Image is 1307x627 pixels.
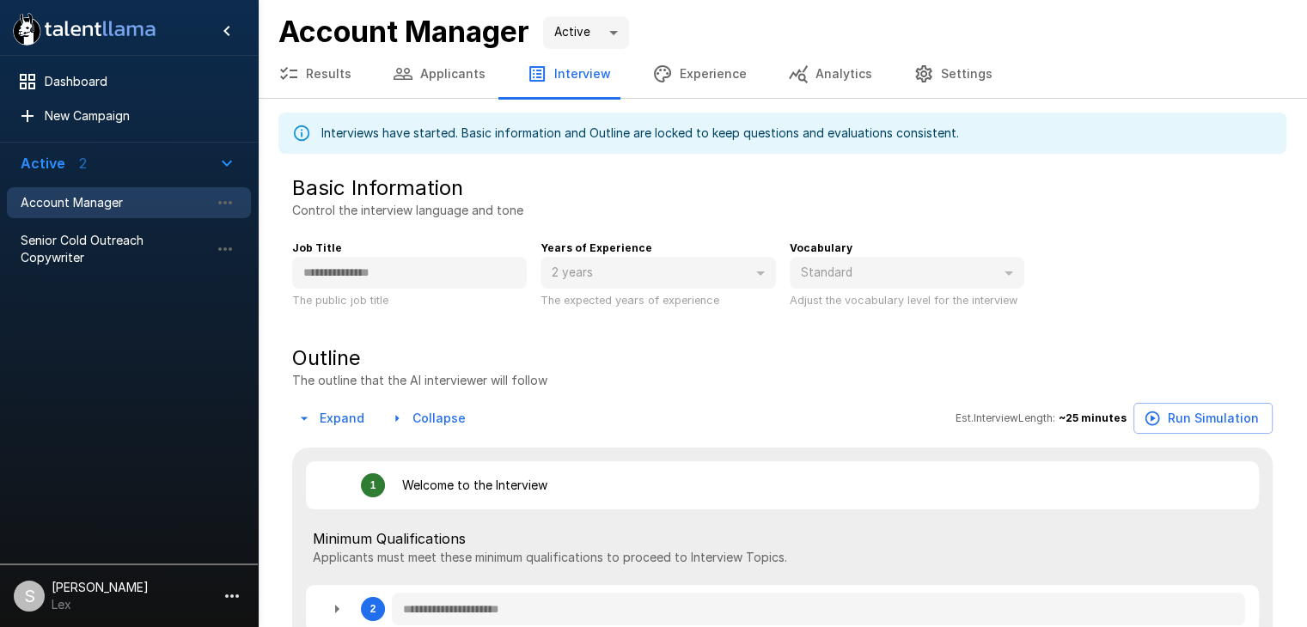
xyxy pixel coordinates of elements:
button: Results [258,50,372,98]
div: Standard [790,257,1024,289]
h5: Outline [292,344,547,372]
p: Control the interview language and tone [292,202,523,219]
div: 2 years [541,257,775,289]
button: Applicants [372,50,506,98]
div: 1 [370,479,376,491]
div: Active [543,16,629,49]
button: Interview [506,50,632,98]
b: Vocabulary [790,241,852,254]
p: The expected years of experience [541,291,775,309]
b: Job Title [292,241,342,254]
p: Applicants must meet these minimum qualifications to proceed to Interview Topics. [313,549,1252,566]
span: Est. Interview Length: [956,410,1055,427]
div: 2 [370,603,376,615]
b: ~ 25 minutes [1059,411,1127,424]
button: Analytics [767,50,893,98]
p: The outline that the AI interviewer will follow [292,372,547,389]
p: The public job title [292,291,527,309]
div: Interviews have started. Basic information and Outline are locked to keep questions and evaluatio... [321,118,959,149]
p: Adjust the vocabulary level for the interview [790,291,1024,309]
p: Welcome to the Interview [402,477,547,494]
b: Years of Experience [541,241,652,254]
h5: Basic Information [292,174,463,202]
span: Minimum Qualifications [313,528,1252,549]
button: Run Simulation [1133,403,1273,435]
button: Experience [632,50,767,98]
b: Account Manager [278,14,529,49]
button: Expand [292,403,371,435]
button: Settings [893,50,1013,98]
button: Collapse [385,403,473,435]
